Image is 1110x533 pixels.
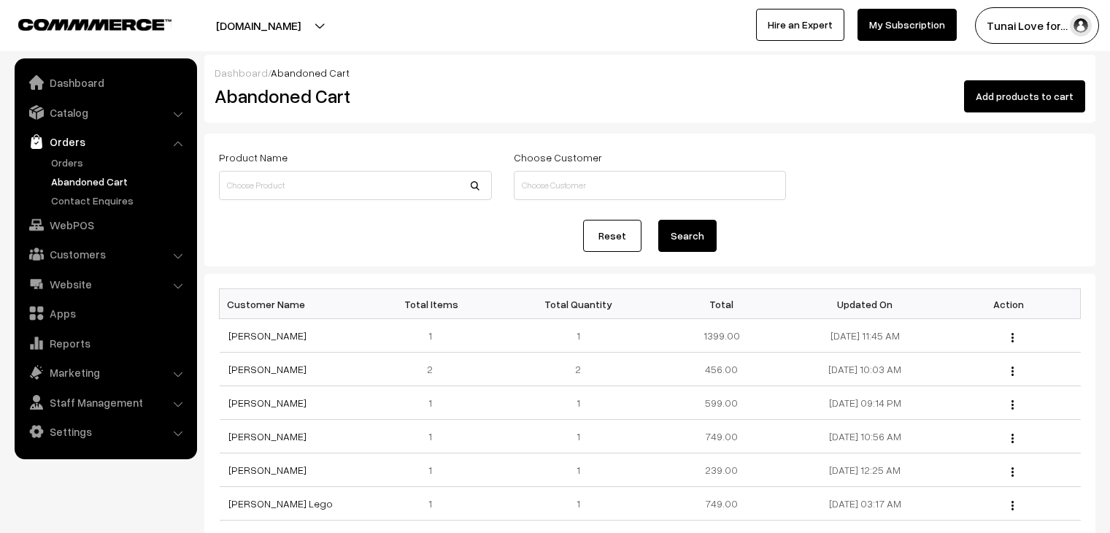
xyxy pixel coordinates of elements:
[506,319,650,353] td: 1
[363,289,506,319] th: Total Items
[18,212,192,238] a: WebPOS
[937,289,1081,319] th: Action
[215,66,268,79] a: Dashboard
[1011,434,1014,443] img: Menu
[165,7,352,44] button: [DOMAIN_NAME]
[857,9,957,41] a: My Subscription
[228,497,333,510] a: [PERSON_NAME] Lego
[18,129,192,155] a: Orders
[18,69,192,96] a: Dashboard
[658,220,717,252] button: Search
[1011,400,1014,410] img: Menu
[47,193,192,208] a: Contact Enquires
[650,487,793,521] td: 749.00
[18,300,192,326] a: Apps
[18,389,192,415] a: Staff Management
[271,66,350,79] span: Abandoned Cart
[363,353,506,386] td: 2
[18,99,192,126] a: Catalog
[650,353,793,386] td: 456.00
[650,319,793,353] td: 1399.00
[975,7,1099,44] button: Tunai Love for…
[583,220,641,252] a: Reset
[514,171,787,200] input: Choose Customer
[793,386,937,420] td: [DATE] 09:14 PM
[1070,15,1092,37] img: user
[793,453,937,487] td: [DATE] 12:25 AM
[650,420,793,453] td: 749.00
[514,150,602,165] label: Choose Customer
[506,420,650,453] td: 1
[793,420,937,453] td: [DATE] 10:56 AM
[363,487,506,521] td: 1
[363,453,506,487] td: 1
[650,386,793,420] td: 599.00
[18,330,192,356] a: Reports
[1011,333,1014,342] img: Menu
[228,363,307,375] a: [PERSON_NAME]
[363,319,506,353] td: 1
[18,241,192,267] a: Customers
[506,487,650,521] td: 1
[18,19,171,30] img: COMMMERCE
[793,487,937,521] td: [DATE] 03:17 AM
[228,396,307,409] a: [PERSON_NAME]
[18,271,192,297] a: Website
[228,329,307,342] a: [PERSON_NAME]
[220,289,363,319] th: Customer Name
[228,430,307,442] a: [PERSON_NAME]
[363,386,506,420] td: 1
[215,85,490,107] h2: Abandoned Cart
[1011,367,1014,376] img: Menu
[47,174,192,189] a: Abandoned Cart
[506,353,650,386] td: 2
[1011,501,1014,510] img: Menu
[793,289,937,319] th: Updated On
[650,289,793,319] th: Total
[650,453,793,487] td: 239.00
[18,418,192,445] a: Settings
[18,15,146,32] a: COMMMERCE
[47,155,192,170] a: Orders
[506,453,650,487] td: 1
[18,359,192,386] a: Marketing
[756,9,844,41] a: Hire an Expert
[793,319,937,353] td: [DATE] 11:45 AM
[793,353,937,386] td: [DATE] 10:03 AM
[219,171,492,200] input: Choose Product
[964,80,1085,112] button: Add products to cart
[228,464,307,476] a: [PERSON_NAME]
[363,420,506,453] td: 1
[215,65,1085,80] div: /
[506,386,650,420] td: 1
[1011,467,1014,477] img: Menu
[506,289,650,319] th: Total Quantity
[219,150,288,165] label: Product Name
